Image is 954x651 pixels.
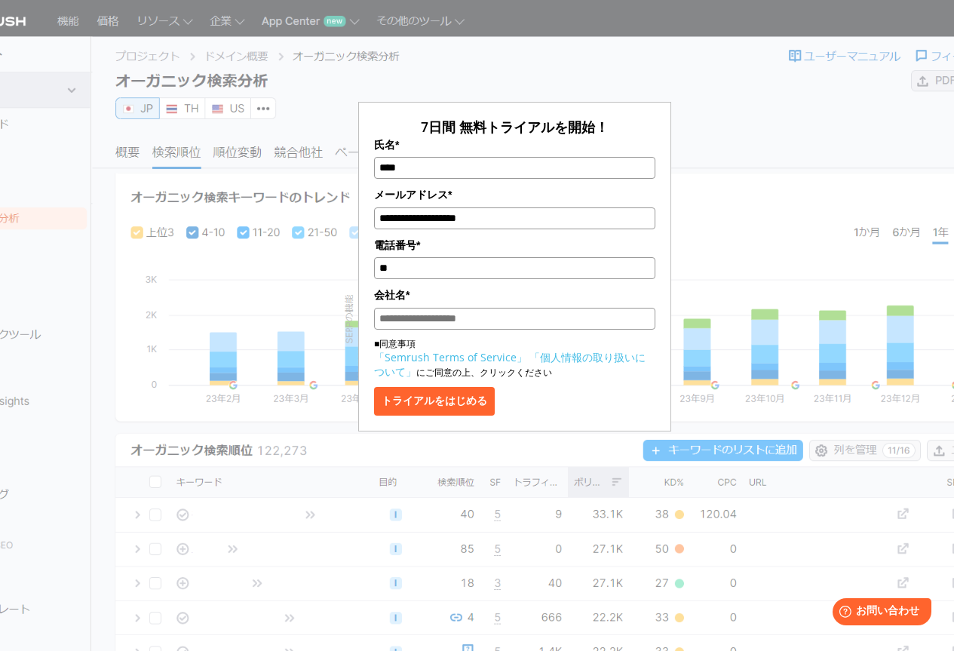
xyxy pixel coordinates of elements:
[820,592,937,634] iframe: Help widget launcher
[374,186,655,203] label: メールアドレス*
[421,118,609,136] span: 7日間 無料トライアルを開始！
[374,237,655,253] label: 電話番号*
[374,350,527,364] a: 「Semrush Terms of Service」
[374,350,646,379] a: 「個人情報の取り扱いについて」
[374,387,495,416] button: トライアルをはじめる
[374,337,655,379] p: ■同意事項 にご同意の上、クリックください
